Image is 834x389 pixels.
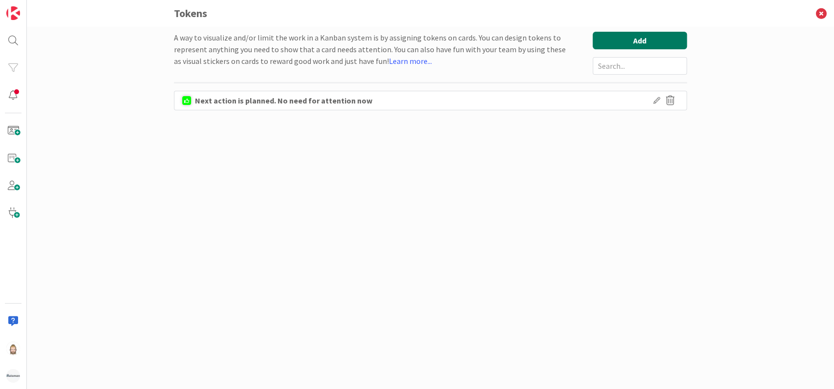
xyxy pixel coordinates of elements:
a: Learn more... [389,56,432,66]
p: A way to visualize and/or limit the work in a Kanban system is by assigning tokens on cards. You ... [174,32,573,75]
input: Search... [593,57,687,75]
img: Visit kanbanzone.com [6,6,20,20]
img: avatar [6,369,20,383]
div: Next action is planned. No need for attention now [195,91,372,110]
button: Add [593,32,687,49]
img: Rv [6,342,20,355]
